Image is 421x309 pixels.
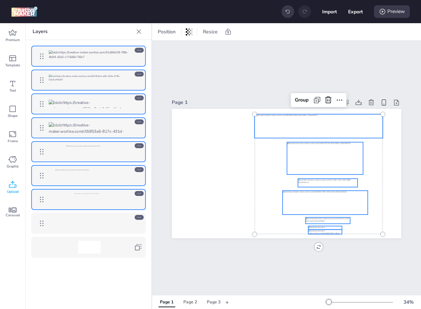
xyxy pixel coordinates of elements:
p: Layers [33,23,133,40]
span: Premium [6,37,20,43]
span: Upload [7,189,19,195]
div: blob:https://creative-maker.wortise.com/1ade1a57-e554-4355-96ee-0fa9df158109 [31,213,146,234]
div: Page 2 [183,299,197,305]
div: Group [292,94,311,106]
span: Frame [8,138,18,144]
img: logo Creative Maker [11,6,38,17]
span: Resize [202,28,219,35]
span: Graphic [7,164,19,169]
span: Position [156,28,177,35]
div: Page 1 [172,99,326,106]
div: Preview [374,5,410,18]
button: Export [348,4,363,19]
div: blob:https://creative-maker.wortise.com/0b78601a-6cbe-46f1-8e73-286afba131d9 [31,189,146,210]
button: Import [322,4,337,19]
div: Page 1 [160,299,174,305]
span: Carousel [6,212,20,218]
div: 34 % [400,298,417,306]
span: Shape [8,113,18,119]
span: Text [9,88,16,93]
div: Page 3 [207,299,220,305]
div: Tabs [155,296,225,308]
button: + [225,296,229,308]
span: Template [5,63,20,68]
